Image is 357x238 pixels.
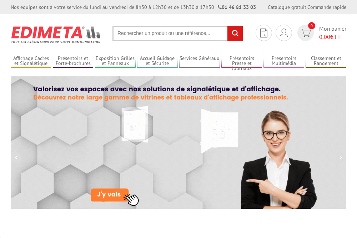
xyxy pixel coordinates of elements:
a: Catalogue gratuit [268,4,306,10]
a: Présentoirs Presse et Journaux [221,55,262,67]
div: Nos équipes sont à votre service du lundi au vendredi de 8h30 à 12h30 et de 13h30 à 17h30 [11,4,256,11]
a: Services Généraux [179,55,220,67]
input: rechercher [227,26,243,41]
span: Mon panier [319,25,346,41]
div: | [268,4,346,11]
a: Accueil Guidage et Sécurité [137,55,177,67]
img: devis rapide [260,29,267,37]
img: devis rapide [280,29,288,37]
a: Exposition Grilles et Panneaux [95,55,135,67]
a: devis rapide 0 Mon panier 0,00€ HT [296,25,346,41]
a: Classement et Rangement [306,55,346,67]
input: Rechercher un produit ou une référence... [112,26,243,41]
img: Présentoir, panneau, stand - Edimeta - PLV, affichage, mobilier bureau, entreprise [11,21,102,48]
a: Affichage Cadres et Signalétique [11,55,51,67]
a: Présentoirs Multimédia [263,55,304,67]
span: 0 [308,22,315,29]
a: Présentoirs et Porte-brochures [53,55,93,67]
img: devis rapide [301,29,311,37]
span: 0,00 [319,33,330,40]
strong: 01 46 81 33 03 [218,4,256,10]
span: € HT [319,33,346,41]
a: Commande rapide [307,4,346,10]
